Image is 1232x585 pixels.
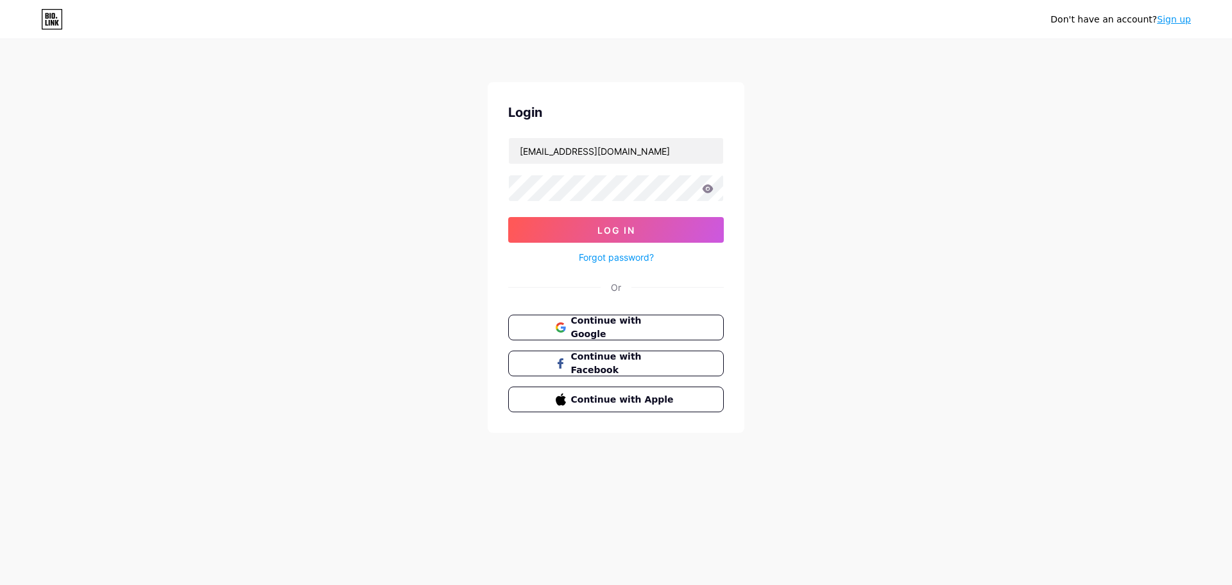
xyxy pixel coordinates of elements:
div: Don't have an account? [1050,13,1191,26]
a: Forgot password? [579,250,654,264]
span: Continue with Facebook [571,350,677,377]
button: Continue with Facebook [508,351,724,376]
span: Log In [597,225,635,236]
button: Continue with Google [508,315,724,340]
button: Log In [508,217,724,243]
div: Login [508,103,724,122]
div: Or [611,281,621,294]
input: Username [509,138,723,164]
span: Continue with Google [571,314,677,341]
a: Sign up [1157,14,1191,24]
button: Continue with Apple [508,387,724,412]
span: Continue with Apple [571,393,677,406]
